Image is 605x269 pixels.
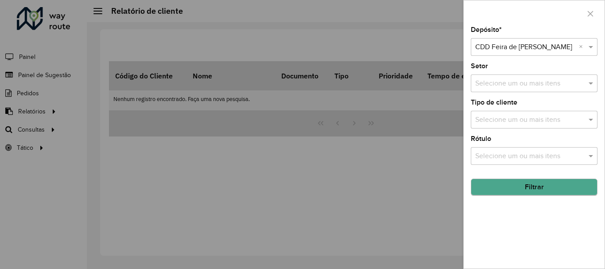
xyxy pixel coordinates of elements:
[471,24,502,35] label: Depósito
[471,61,488,71] label: Setor
[471,133,491,144] label: Rótulo
[471,179,597,195] button: Filtrar
[579,42,586,52] span: Clear all
[471,97,517,108] label: Tipo de cliente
